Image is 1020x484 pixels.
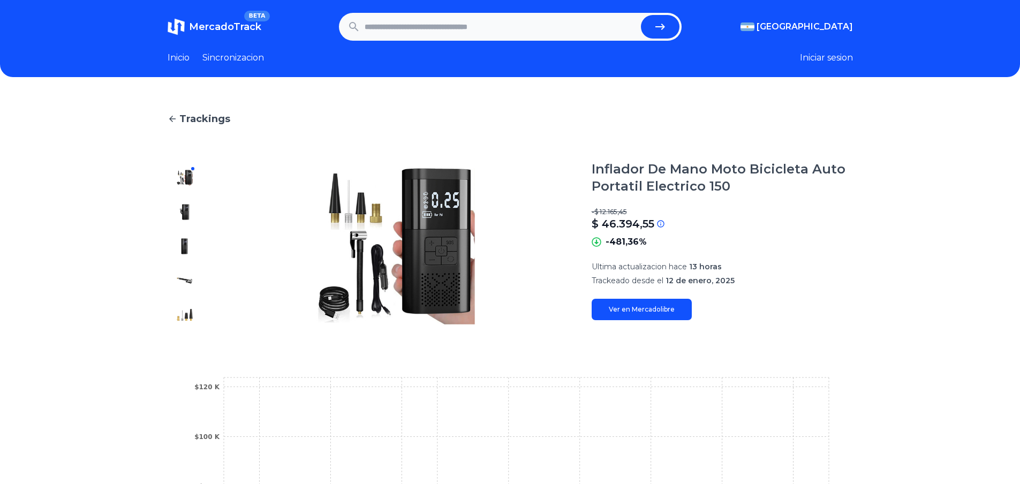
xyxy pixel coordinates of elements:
img: Inflador De Mano Moto Bicicleta Auto Portatil Electrico 150 [176,203,193,221]
img: Inflador De Mano Moto Bicicleta Auto Portatil Electrico 150 [176,169,193,186]
span: BETA [244,11,269,21]
a: Ver en Mercadolibre [592,299,692,320]
tspan: $100 K [194,433,220,441]
a: Inicio [168,51,190,64]
img: Inflador De Mano Moto Bicicleta Auto Portatil Electrico 150 [176,306,193,323]
p: $ 46.394,55 [592,216,654,231]
p: -$ 12.165,45 [592,208,853,216]
span: 13 horas [689,262,722,271]
button: [GEOGRAPHIC_DATA] [741,20,853,33]
img: MercadoTrack [168,18,185,35]
img: Inflador De Mano Moto Bicicleta Auto Portatil Electrico 150 [223,161,570,332]
button: Iniciar sesion [800,51,853,64]
a: MercadoTrackBETA [168,18,261,35]
h1: Inflador De Mano Moto Bicicleta Auto Portatil Electrico 150 [592,161,853,195]
a: Trackings [168,111,853,126]
span: [GEOGRAPHIC_DATA] [757,20,853,33]
span: Trackings [179,111,230,126]
p: -481,36% [606,236,647,248]
img: Inflador De Mano Moto Bicicleta Auto Portatil Electrico 150 [176,238,193,255]
span: Trackeado desde el [592,276,663,285]
span: 12 de enero, 2025 [666,276,735,285]
a: Sincronizacion [202,51,264,64]
img: Inflador De Mano Moto Bicicleta Auto Portatil Electrico 150 [176,272,193,289]
span: Ultima actualizacion hace [592,262,687,271]
tspan: $120 K [194,383,220,391]
span: MercadoTrack [189,21,261,33]
img: Argentina [741,22,754,31]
